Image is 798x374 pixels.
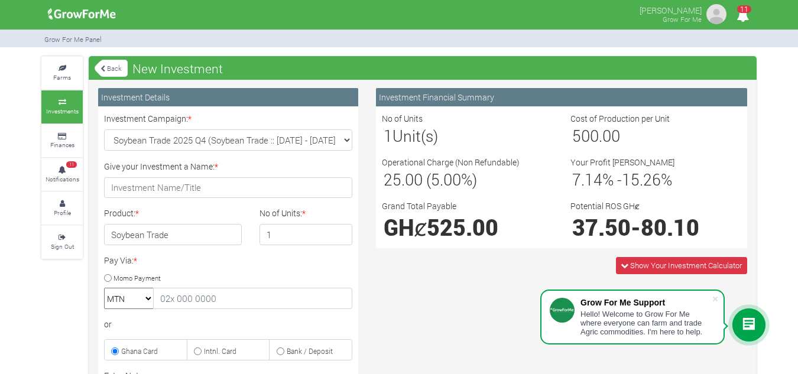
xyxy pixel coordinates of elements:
[54,209,71,217] small: Profile
[580,310,712,336] div: Hello! Welcome to Grow For Me where everyone can farm and trade Agric commodities. I'm here to help.
[572,213,631,242] span: 37.50
[570,112,670,125] label: Cost of Production per Unit
[66,161,77,168] span: 11
[50,141,74,149] small: Finances
[104,224,242,245] h4: Soybean Trade
[44,35,102,44] small: Grow For Me Panel
[572,169,602,190] span: 7.14
[41,158,83,191] a: 11 Notifications
[104,112,192,125] label: Investment Campaign:
[41,90,83,123] a: Investments
[104,318,352,330] div: or
[384,125,392,146] span: 1
[194,347,202,355] input: Intnl. Card
[104,207,139,219] label: Product:
[104,254,137,266] label: Pay Via:
[41,125,83,157] a: Finances
[570,200,640,212] label: Potential ROS GHȼ
[41,226,83,258] a: Sign Out
[731,11,754,22] a: 11
[572,170,739,189] h3: % - %
[382,200,456,212] label: Grand Total Payable
[382,156,520,168] label: Operational Charge (Non Refundable)
[98,88,358,106] div: Investment Details
[427,213,498,242] span: 525.00
[153,288,352,309] input: 02x 000 0000
[287,346,333,356] small: Bank / Deposit
[129,57,226,80] span: New Investment
[46,175,79,183] small: Notifications
[41,192,83,225] a: Profile
[95,58,128,78] a: Back
[630,260,742,271] span: Show Your Investment Calculator
[382,112,423,125] label: No of Units
[113,273,161,282] small: Momo Payment
[640,2,702,17] p: [PERSON_NAME]
[46,107,79,115] small: Investments
[277,347,284,355] input: Bank / Deposit
[572,214,739,240] h1: -
[376,88,747,106] div: Investment Financial Summary
[737,5,751,13] span: 11
[572,125,620,146] span: 500.00
[663,15,702,24] small: Grow For Me
[705,2,728,26] img: growforme image
[570,156,674,168] label: Your Profit [PERSON_NAME]
[51,242,74,251] small: Sign Out
[622,169,661,190] span: 15.26
[121,346,158,356] small: Ghana Card
[204,346,236,356] small: Intnl. Card
[104,274,112,282] input: Momo Payment
[384,169,477,190] span: 25.00 (5.00%)
[731,2,754,29] i: Notifications
[111,347,119,355] input: Ghana Card
[384,214,551,240] h1: GHȼ
[41,57,83,89] a: Farms
[104,160,218,173] label: Give your Investment a Name:
[44,2,120,26] img: growforme image
[641,213,699,242] span: 80.10
[384,126,551,145] h3: Unit(s)
[580,298,712,307] div: Grow For Me Support
[104,177,352,199] input: Investment Name/Title
[259,207,306,219] label: No of Units:
[53,73,71,82] small: Farms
